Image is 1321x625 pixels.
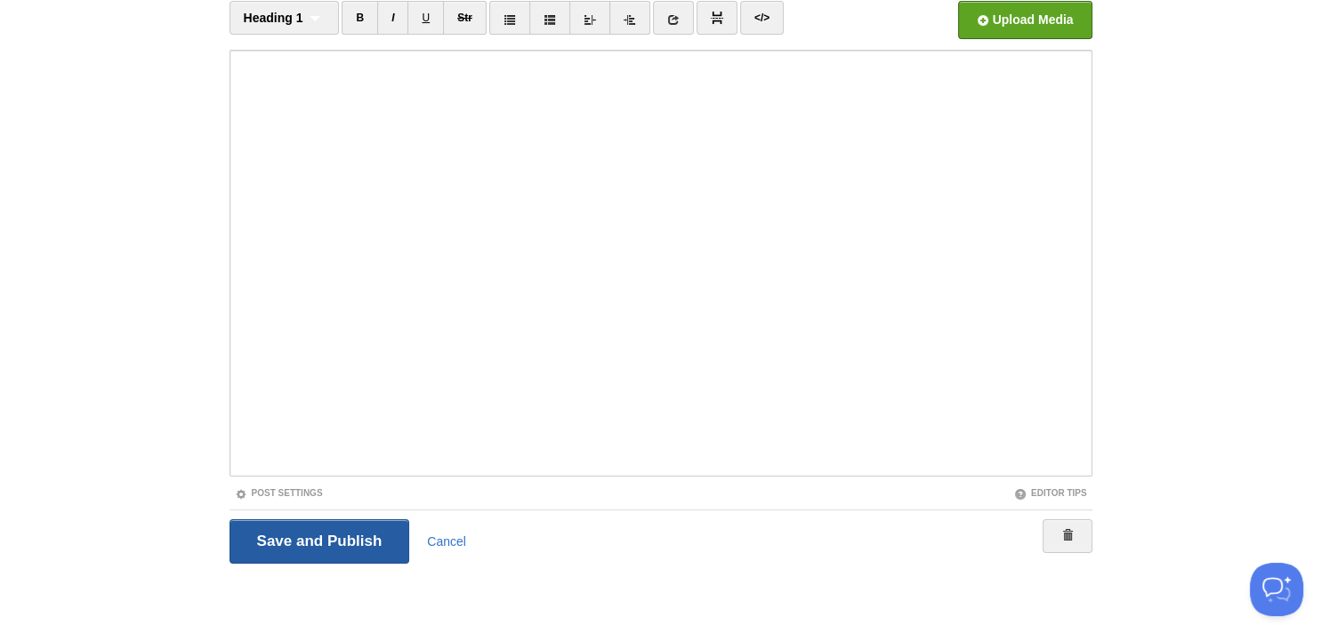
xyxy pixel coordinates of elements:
a: B [342,1,378,35]
a: Str [443,1,487,35]
a: Post Settings [235,488,323,498]
input: Save and Publish [230,519,410,564]
img: pagebreak-icon.png [711,12,723,24]
a: Editor Tips [1014,488,1087,498]
a: U [407,1,444,35]
a: I [377,1,408,35]
iframe: Help Scout Beacon - Open [1250,563,1303,616]
a: </> [740,1,784,35]
a: Cancel [427,534,466,549]
del: Str [457,12,472,24]
span: Heading 1 [244,11,303,25]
